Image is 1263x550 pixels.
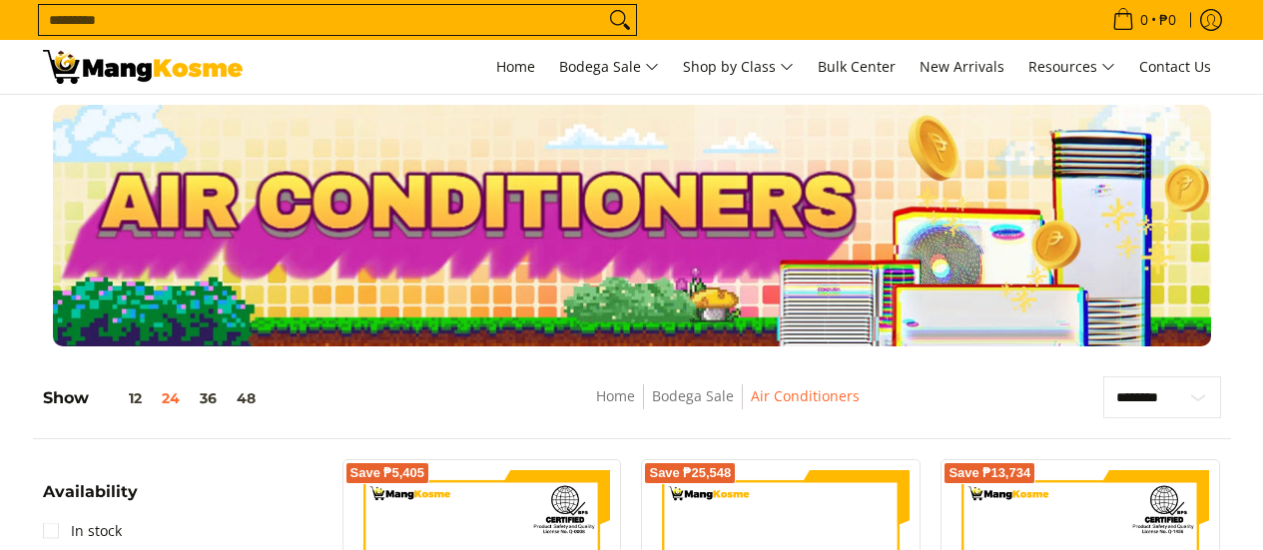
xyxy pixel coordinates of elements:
[43,515,122,547] a: In stock
[948,467,1030,479] span: Save ₱13,734
[818,57,896,76] span: Bulk Center
[43,484,138,500] span: Availability
[1018,40,1125,94] a: Resources
[604,5,636,35] button: Search
[596,386,635,405] a: Home
[190,390,227,406] button: 36
[1129,40,1221,94] a: Contact Us
[920,57,1004,76] span: New Arrivals
[227,390,266,406] button: 48
[449,384,1004,429] nav: Breadcrumbs
[43,388,266,408] h5: Show
[496,57,535,76] span: Home
[683,55,794,80] span: Shop by Class
[1137,13,1151,27] span: 0
[673,40,804,94] a: Shop by Class
[751,386,860,405] a: Air Conditioners
[808,40,906,94] a: Bulk Center
[263,40,1221,94] nav: Main Menu
[1106,9,1182,31] span: •
[43,484,138,515] summary: Open
[559,55,659,80] span: Bodega Sale
[43,50,243,84] img: Bodega Sale Aircon l Mang Kosme: Home Appliances Warehouse Sale
[486,40,545,94] a: Home
[350,467,425,479] span: Save ₱5,405
[1028,55,1115,80] span: Resources
[549,40,669,94] a: Bodega Sale
[649,467,731,479] span: Save ₱25,548
[652,386,734,405] a: Bodega Sale
[1156,13,1179,27] span: ₱0
[910,40,1014,94] a: New Arrivals
[89,390,152,406] button: 12
[1139,57,1211,76] span: Contact Us
[152,390,190,406] button: 24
